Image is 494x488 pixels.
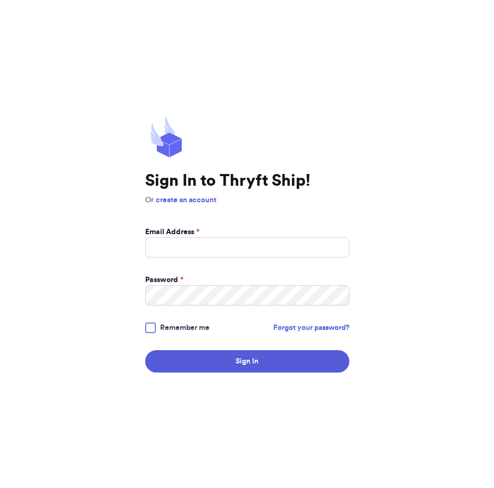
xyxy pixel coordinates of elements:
label: Email Address [145,227,199,237]
button: Sign In [145,350,349,373]
a: create an account [156,196,216,204]
h1: Sign In to Thryft Ship! [145,171,349,191]
span: Remember me [160,322,210,333]
label: Password [145,275,183,285]
p: Or [145,195,349,205]
a: Forgot your password? [273,322,349,333]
